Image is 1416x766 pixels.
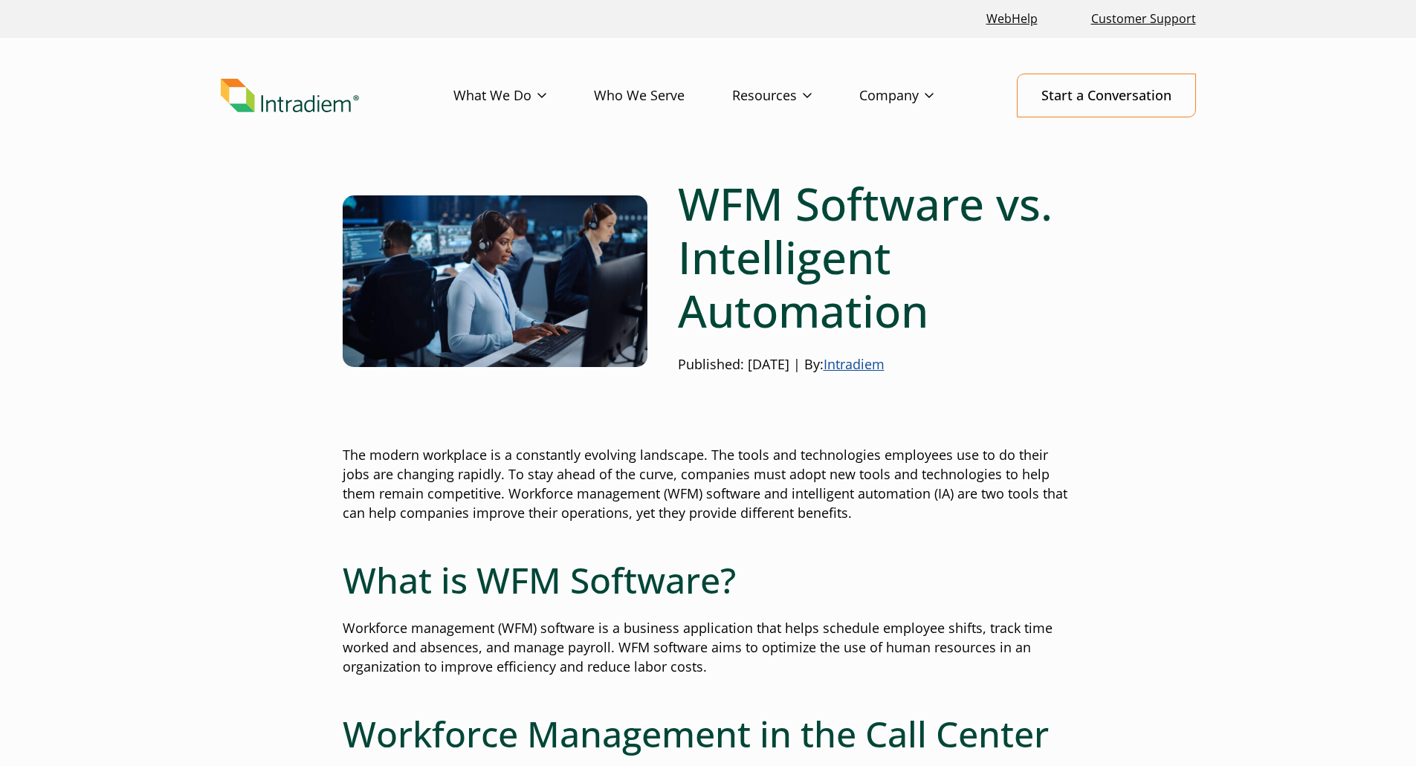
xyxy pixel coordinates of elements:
[1017,74,1196,117] a: Start a Conversation
[453,74,594,117] a: What We Do
[980,3,1044,35] a: Link opens in a new window
[343,556,736,604] span: What is WFM Software?
[1085,3,1202,35] a: Customer Support
[678,355,1074,374] p: Published: [DATE] | By:
[343,619,1053,675] span: Workforce management (WFM) software is a business application that helps schedule employee shifts...
[343,710,1049,758] span: Workforce Management in the Call Center
[594,74,732,117] a: Who We Serve
[343,195,647,367] img: call center agent using workforce management or intelligent automation
[859,74,981,117] a: Company
[824,355,885,373] a: Intradiem
[732,74,859,117] a: Resources
[343,446,1067,522] span: The modern workplace is a constantly evolving landscape. The tools and technologies employees use...
[221,79,359,113] img: Intradiem
[221,79,453,113] a: Link to homepage of Intradiem
[678,177,1074,337] h1: WFM Software vs. Intelligent Automation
